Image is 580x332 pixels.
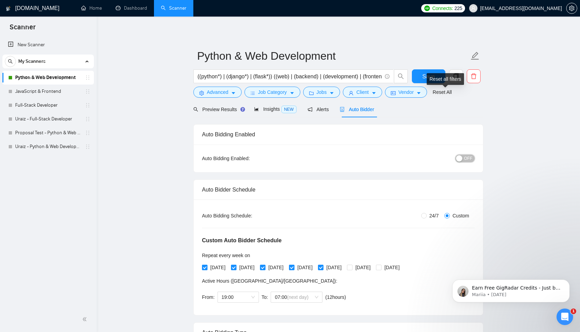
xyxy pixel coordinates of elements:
li: New Scanner [2,38,94,52]
span: [DATE] [236,264,257,271]
span: Repeat every week on [202,253,250,258]
span: Vendor [398,88,414,96]
a: New Scanner [8,38,88,52]
span: holder [85,144,90,149]
a: setting [566,6,577,11]
span: holder [85,116,90,122]
h5: Custom Auto Bidder Schedule [202,236,282,245]
span: [DATE] [381,264,402,271]
a: Uraiz - Full-Stack Developer [15,112,81,126]
span: user [349,90,354,96]
span: caret-down [416,90,421,96]
span: Scanner [4,22,41,37]
span: 225 [454,4,462,12]
span: holder [85,130,90,136]
span: [DATE] [352,264,373,271]
span: Alerts [308,107,329,112]
span: holder [85,75,90,80]
button: setting [566,3,577,14]
div: Auto Bidding Enabled: [202,155,293,162]
button: delete [467,69,481,83]
span: Preview Results [193,107,243,112]
button: settingAdvancedcaret-down [193,87,242,98]
span: Auto Bidder [340,107,374,112]
span: notification [308,107,312,112]
span: Save [422,72,435,81]
span: search [5,59,16,64]
span: info-circle [385,74,389,79]
span: ( 12 hours) [325,294,346,300]
span: bars [250,90,255,96]
span: caret-down [290,90,294,96]
button: search [5,56,16,67]
span: idcard [391,90,396,96]
span: Custom [450,212,472,219]
span: Connects: [432,4,453,12]
span: 19:00 [222,292,255,302]
span: setting [567,6,577,11]
span: To: [262,294,268,300]
span: setting [199,90,204,96]
span: OFF [464,155,472,162]
iframe: Intercom notifications message [442,265,580,313]
div: Tooltip anchor [240,106,246,113]
span: caret-down [371,90,376,96]
span: Jobs [317,88,327,96]
span: 07:00 [275,292,318,302]
div: Reset all filters [427,73,464,85]
span: [DATE] [265,264,286,271]
a: homeHome [81,5,102,11]
a: Uraiz - Python & Web Development [15,140,81,154]
span: (next day) [287,294,308,300]
span: 1 [571,309,576,314]
span: folder [309,90,314,96]
span: double-left [82,316,89,323]
div: Auto Bidding Schedule: [202,212,293,219]
span: area-chart [254,107,259,111]
span: caret-down [329,90,334,96]
span: delete [467,73,480,79]
span: [DATE] [323,264,344,271]
iframe: Intercom live chat [557,309,573,325]
a: searchScanner [161,5,186,11]
input: Scanner name... [197,47,469,65]
a: dashboardDashboard [116,5,147,11]
span: holder [85,89,90,94]
span: Active Hours ( [GEOGRAPHIC_DATA]/[GEOGRAPHIC_DATA] ): [202,278,337,284]
span: edit [471,51,480,60]
a: Python & Web Development [15,71,81,85]
span: search [193,107,198,112]
button: userClientcaret-down [343,87,382,98]
input: Search Freelance Jobs... [197,72,382,81]
li: My Scanners [2,55,94,154]
span: caret-down [231,90,236,96]
span: 24/7 [427,212,442,219]
div: Auto Bidding Enabled [202,125,475,144]
a: Proposal Test - Python & Web Development [15,126,81,140]
span: Client [356,88,369,96]
span: Advanced [207,88,228,96]
div: Auto Bidder Schedule [202,180,475,199]
span: Job Category [258,88,287,96]
a: Full-Stack Developer [15,98,81,112]
a: JavaScript & Frontend [15,85,81,98]
span: user [471,6,476,11]
button: folderJobscaret-down [303,87,340,98]
img: upwork-logo.png [424,6,430,11]
span: [DATE] [207,264,228,271]
span: Insights [254,106,296,112]
img: logo [6,3,11,14]
span: [DATE] [294,264,315,271]
span: My Scanners [18,55,46,68]
button: search [394,69,408,83]
button: idcardVendorcaret-down [385,87,427,98]
button: Save [412,69,445,83]
span: search [394,73,407,79]
button: copy [449,69,463,83]
span: From: [202,294,215,300]
span: holder [85,102,90,108]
